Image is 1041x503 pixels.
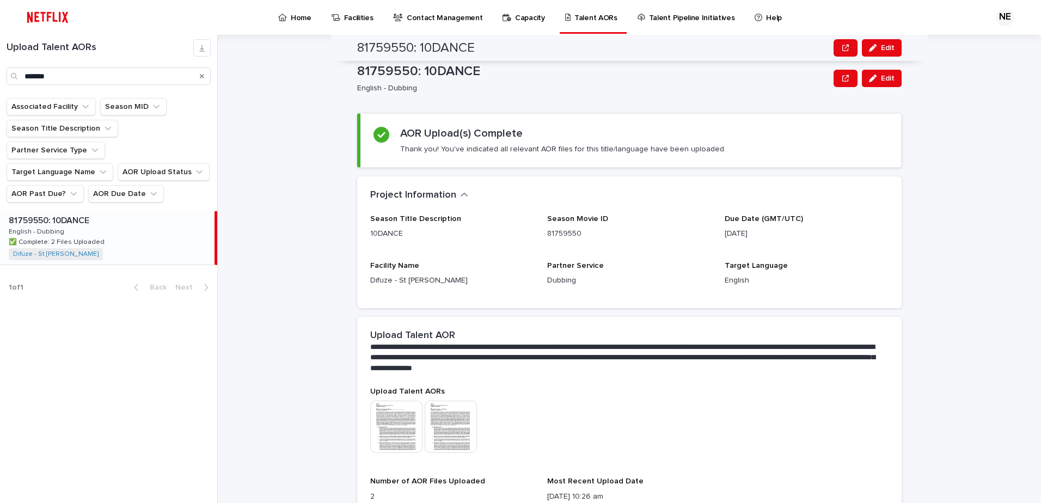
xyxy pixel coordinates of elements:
p: 81759550: 10DANCE [9,213,91,226]
span: Edit [881,44,895,52]
p: [DATE] [725,228,889,240]
h2: Project Information [370,189,456,201]
p: 81759550 [547,228,711,240]
input: Search [7,68,211,85]
button: Edit [862,70,902,87]
p: [DATE] 10:26 am [547,491,711,502]
span: Number of AOR Files Uploaded [370,477,485,485]
button: Target Language Name [7,163,113,181]
p: Difuze - St [PERSON_NAME] [370,275,534,286]
span: Edit [881,75,895,82]
button: Partner Service Type [7,142,105,159]
button: AOR Past Due? [7,185,84,203]
div: NE [996,9,1014,26]
p: English - Dubbing [9,226,66,236]
span: Next [175,284,199,291]
h1: Upload Talent AORs [7,42,193,54]
button: AOR Due Date [88,185,164,203]
span: Due Date (GMT/UTC) [725,215,803,223]
button: Back [125,283,171,292]
p: English - Dubbing [357,84,825,93]
button: Edit [862,39,902,57]
button: Season MID [100,98,167,115]
img: ifQbXi3ZQGMSEF7WDB7W [22,7,74,28]
p: ✅ Complete: 2 Files Uploaded [9,236,107,246]
p: 2 [370,491,534,502]
p: 10DANCE [370,228,534,240]
button: Project Information [370,189,468,201]
h2: 81759550: 10DANCE [357,40,475,56]
span: Target Language [725,262,788,269]
button: AOR Upload Status [118,163,210,181]
button: Season Title Description [7,120,118,137]
button: Associated Facility [7,98,96,115]
p: 81759550: 10DANCE [357,64,829,79]
p: English [725,275,889,286]
h2: Upload Talent AOR [370,330,455,342]
p: Dubbing [547,275,711,286]
h2: AOR Upload(s) Complete [400,127,523,140]
span: Most Recent Upload Date [547,477,644,485]
span: Partner Service [547,262,604,269]
span: Back [143,284,167,291]
span: Upload Talent AORs [370,388,445,395]
span: Season Title Description [370,215,461,223]
span: Facility Name [370,262,419,269]
span: Season Movie ID [547,215,608,223]
p: Thank you! You've indicated all relevant AOR files for this title/language have been uploaded. [400,144,726,154]
button: Next [171,283,217,292]
a: Difuze - St [PERSON_NAME] [13,250,99,258]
